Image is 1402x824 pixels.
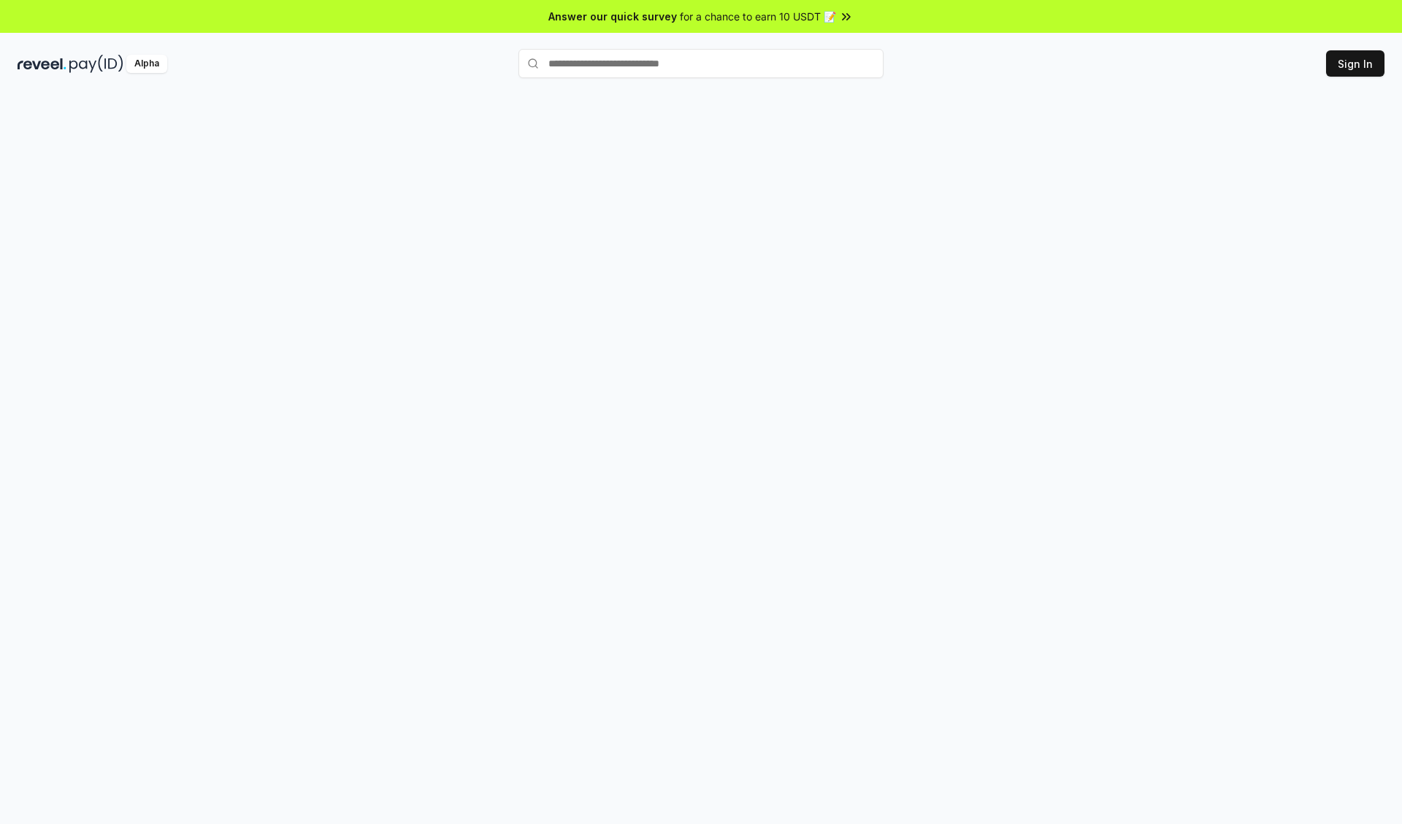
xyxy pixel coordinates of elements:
div: Alpha [126,55,167,73]
img: reveel_dark [18,55,66,73]
button: Sign In [1326,50,1384,77]
span: for a chance to earn 10 USDT 📝 [680,9,836,24]
img: pay_id [69,55,123,73]
span: Answer our quick survey [548,9,677,24]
